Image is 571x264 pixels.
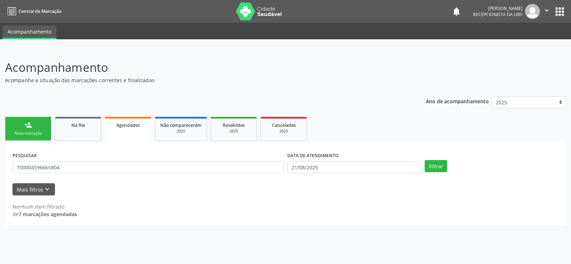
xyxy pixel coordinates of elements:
p: Acompanhe a situação das marcações correntes e finalizadas [5,76,398,84]
div: person_add [24,121,32,129]
span: Central de Marcação [19,8,61,14]
input: Nome, CNS [12,161,284,173]
div: 2025 [216,129,252,134]
div: [PERSON_NAME] [473,5,522,11]
p: Acompanhamento [5,59,398,76]
div: de [12,210,77,218]
label: PESQUISAR [12,150,37,161]
button: Filtrar [425,160,447,172]
p: Ano de acompanhamento [426,96,489,105]
button: apps [554,5,566,18]
div: 2025 [266,129,302,134]
i: keyboard_arrow_down [43,185,51,193]
div: 2025 [160,129,202,134]
a: Central de Marcação [5,5,61,17]
i:  [543,6,551,14]
img: img [525,4,540,19]
button: Mais filtroskeyboard_arrow_down [12,183,55,196]
div: Nenhum item filtrado [12,203,77,210]
a: Acompanhamento [2,25,56,39]
span: Na fila [71,122,85,128]
span: Agendados [116,122,140,128]
strong: 7 marcações agendadas [19,211,77,218]
span: Resolvidos [223,122,245,128]
div: Nova marcação [10,131,46,136]
label: DATA DE ATENDIMENTO [287,150,339,161]
span: Recepcionista da UBS [473,11,522,18]
button:  [540,4,554,19]
span: Não compareceram [160,122,202,128]
input: Selecione um intervalo [287,161,421,173]
button: notifications [451,6,461,16]
span: Cancelados [272,122,296,128]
